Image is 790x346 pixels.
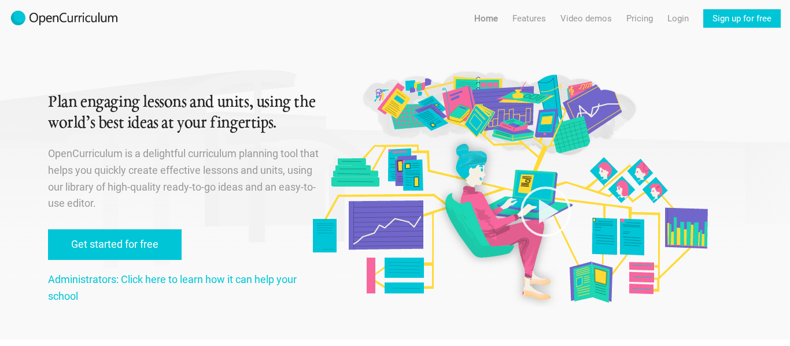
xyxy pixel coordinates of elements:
a: Administrators: Click here to learn how it can help your school [48,273,297,302]
a: Home [474,9,498,28]
h1: Plan engaging lessons and units, using the world’s best ideas at your fingertips. [48,92,321,134]
a: Video demos [560,9,612,28]
a: Login [667,9,689,28]
a: Pricing [626,9,653,28]
img: 2017-logo-m.png [9,9,119,28]
a: Features [512,9,546,28]
p: OpenCurriculum is a delightful curriculum planning tool that helps you quickly create effective l... [48,146,321,212]
img: Original illustration by Malisa Suchanya, Oakland, CA (malisasuchanya.com) [308,69,711,307]
a: Get started for free [48,229,182,260]
a: Sign up for free [703,9,781,28]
